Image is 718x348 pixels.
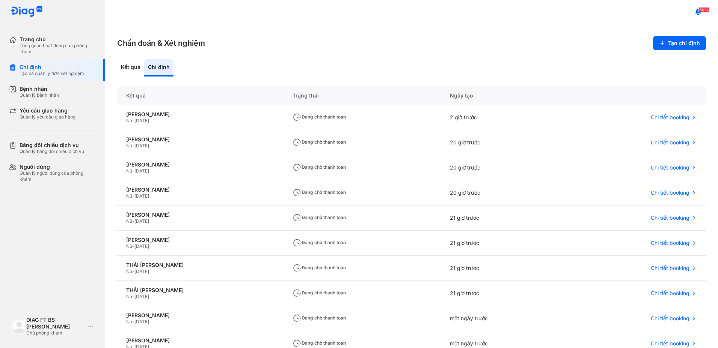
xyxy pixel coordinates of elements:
span: Đang chờ thanh toán [293,139,346,145]
span: Nữ [126,243,132,249]
div: [PERSON_NAME] [126,161,275,168]
span: - [132,319,134,324]
span: [DATE] [134,193,149,199]
span: Nữ [126,218,132,224]
div: Người dùng [20,163,96,170]
div: Kết quả [117,86,284,105]
h3: Chẩn đoán & Xét nghiệm [117,38,205,48]
span: Chi tiết booking [651,189,689,196]
img: logo [12,319,26,333]
span: Đang chờ thanh toán [293,290,346,295]
span: - [132,243,134,249]
span: Chi tiết booking [651,214,689,221]
span: Đang chờ thanh toán [293,240,346,245]
span: Chi tiết booking [651,265,689,271]
span: Nữ [126,268,132,274]
div: Bảng đối chiếu dịch vụ [20,142,84,148]
span: - [132,143,134,148]
div: Quản lý bệnh nhân [20,92,59,98]
span: Chi tiết booking [651,290,689,297]
div: Chỉ định [144,59,173,76]
div: THÁI [PERSON_NAME] [126,287,275,294]
div: 21 giờ trước [441,256,564,281]
div: Chỉ định [20,64,84,70]
div: Quản lý yêu cầu giao hàng [20,114,75,120]
div: Quản lý bảng đối chiếu dịch vụ [20,148,84,154]
span: [DATE] [134,118,149,123]
button: Tạo chỉ định [653,36,706,50]
span: [DATE] [134,294,149,299]
div: [PERSON_NAME] [126,211,275,218]
span: Chi tiết booking [651,240,689,246]
div: Tổng quan hoạt động của phòng khám [20,43,96,55]
span: Đang chờ thanh toán [293,315,346,321]
div: Ngày tạo [441,86,564,105]
div: 20 giờ trước [441,155,564,180]
span: - [132,218,134,224]
div: [PERSON_NAME] [126,337,275,344]
img: logo [11,6,43,18]
span: - [132,193,134,199]
div: Kết quả [117,59,144,76]
span: - [132,168,134,174]
span: [DATE] [134,268,149,274]
div: Quản lý người dùng của phòng khám [20,170,96,182]
div: Tạo và quản lý đơn xét nghiệm [20,70,84,76]
div: 21 giờ trước [441,231,564,256]
span: Nữ [126,118,132,123]
div: 20 giờ trước [441,180,564,205]
span: Đang chờ thanh toán [293,214,346,220]
span: - [132,268,134,274]
div: Bệnh nhân [20,85,59,92]
span: [DATE] [134,243,149,249]
div: một ngày trước [441,306,564,331]
span: Nữ [126,294,132,299]
span: Chi tiết booking [651,340,689,347]
span: Đang chờ thanh toán [293,114,346,120]
span: Nữ [126,168,132,174]
span: Nữ [126,143,132,148]
span: - [132,294,134,299]
div: Chủ phòng khám [26,330,85,336]
span: Đang chờ thanh toán [293,189,346,195]
span: Đang chờ thanh toán [293,164,346,170]
span: Chi tiết booking [651,114,689,121]
div: DIAG FT BS [PERSON_NAME] [26,316,85,330]
span: Chi tiết booking [651,315,689,322]
div: Trạng thái [284,86,441,105]
span: Chi tiết booking [651,139,689,146]
span: Nữ [126,193,132,199]
div: 21 giờ trước [441,281,564,306]
div: Trang chủ [20,36,96,43]
div: 20 giờ trước [441,130,564,155]
span: - [132,118,134,123]
span: [DATE] [134,168,149,174]
span: Nữ [126,319,132,324]
div: [PERSON_NAME] [126,136,275,143]
span: [DATE] [134,319,149,324]
div: Yêu cầu giao hàng [20,107,75,114]
span: [DATE] [134,143,149,148]
div: THÁI [PERSON_NAME] [126,262,275,268]
div: [PERSON_NAME] [126,111,275,118]
div: [PERSON_NAME] [126,237,275,243]
div: 21 giờ trước [441,205,564,231]
span: Chi tiết booking [651,164,689,171]
div: 2 giờ trước [441,105,564,130]
span: 5034 [698,7,710,12]
div: [PERSON_NAME] [126,312,275,319]
span: Đang chờ thanh toán [293,340,346,346]
span: [DATE] [134,218,149,224]
div: [PERSON_NAME] [126,186,275,193]
span: Đang chờ thanh toán [293,265,346,270]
